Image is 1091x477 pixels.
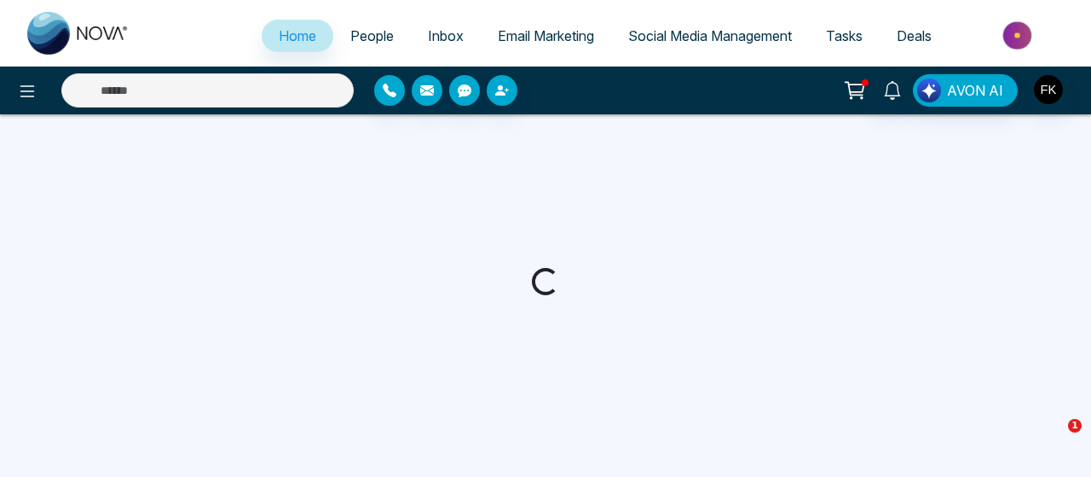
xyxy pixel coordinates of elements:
a: Social Media Management [611,20,809,52]
a: Home [262,20,333,52]
button: AVON AI [913,74,1018,107]
span: Email Marketing [498,27,594,44]
span: AVON AI [947,80,1003,101]
img: Nova CRM Logo [27,12,130,55]
span: Tasks [826,27,863,44]
span: People [350,27,394,44]
a: Inbox [411,20,481,52]
a: Email Marketing [481,20,611,52]
iframe: Intercom live chat [1033,419,1074,460]
span: Home [279,27,316,44]
a: People [333,20,411,52]
a: Deals [880,20,949,52]
img: Market-place.gif [957,16,1081,55]
img: User Avatar [1034,75,1063,104]
span: Social Media Management [628,27,792,44]
span: Inbox [428,27,464,44]
span: 1 [1068,419,1082,433]
span: Deals [897,27,932,44]
img: Lead Flow [917,79,941,102]
a: Tasks [809,20,880,52]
